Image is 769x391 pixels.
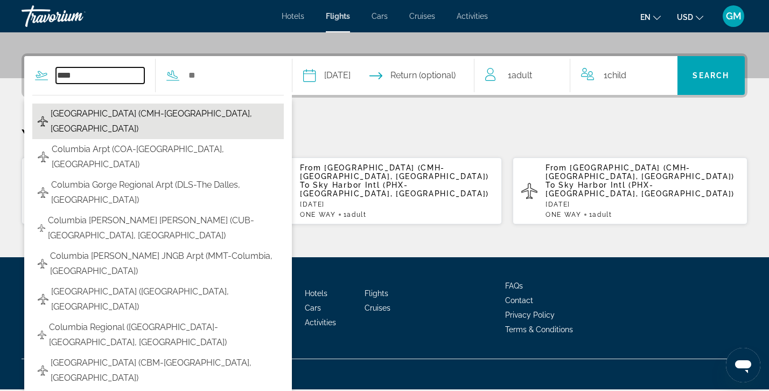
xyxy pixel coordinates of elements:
span: Columbia Regional ([GEOGRAPHIC_DATA]-[GEOGRAPHIC_DATA], [GEOGRAPHIC_DATA]) [49,320,278,350]
span: [GEOGRAPHIC_DATA] (CBM-[GEOGRAPHIC_DATA], [GEOGRAPHIC_DATA]) [51,355,278,386]
span: 1 [589,211,612,218]
span: USD [677,13,693,22]
a: Terms & Conditions [505,325,573,334]
button: From [GEOGRAPHIC_DATA] (CMH-[GEOGRAPHIC_DATA], [GEOGRAPHIC_DATA]) To Sky Harbor Intl (PHX-[GEOGRA... [267,157,502,225]
a: Hotels [305,289,327,298]
span: [GEOGRAPHIC_DATA] (CMH-[GEOGRAPHIC_DATA], [GEOGRAPHIC_DATA]) [300,163,489,181]
span: ONE WAY [546,211,582,218]
a: Cars [372,12,388,20]
span: From [546,163,567,172]
span: 1 [344,211,367,218]
button: [GEOGRAPHIC_DATA] ([GEOGRAPHIC_DATA], [GEOGRAPHIC_DATA]) [32,282,284,317]
span: 1 [604,68,626,83]
a: Cars [305,304,321,312]
a: Travorium [22,2,129,30]
span: Child [607,70,626,80]
div: Search widget [24,56,745,95]
span: Search [693,71,729,80]
button: Travelers: 1 adult, 1 child [474,56,677,95]
button: Columbia [PERSON_NAME] [PERSON_NAME] (CUB-[GEOGRAPHIC_DATA], [GEOGRAPHIC_DATA]) [32,210,284,246]
a: Privacy Policy [505,311,555,319]
span: 1 [508,68,532,83]
span: To [546,181,555,189]
a: Contact [505,296,533,305]
button: From [GEOGRAPHIC_DATA] (CMH-[GEOGRAPHIC_DATA], [GEOGRAPHIC_DATA]) To Sky Harbor Intl (PHX-[GEOGRA... [513,157,747,225]
span: Columbia [PERSON_NAME] [PERSON_NAME] (CUB-[GEOGRAPHIC_DATA], [GEOGRAPHIC_DATA]) [48,213,278,243]
a: Activities [305,318,336,327]
span: Adult [512,70,532,80]
button: Columbia [PERSON_NAME] JNGB Arpt (MMT-Columbia, [GEOGRAPHIC_DATA]) [32,246,284,282]
p: [DATE] [300,201,493,208]
a: FAQs [505,282,523,290]
a: Flights [365,289,388,298]
a: Activities [457,12,488,20]
p: [DATE] [546,201,739,208]
button: Change currency [677,9,703,25]
span: Adult [347,211,366,218]
button: From [GEOGRAPHIC_DATA] (CMH-[GEOGRAPHIC_DATA], [GEOGRAPHIC_DATA]) To Sky Harbor Intl (PHX-[GEOGRA... [22,157,256,225]
span: ONE WAY [300,211,336,218]
button: Select return date [369,56,456,95]
a: Flights [326,12,350,20]
span: To [300,181,310,189]
button: Select depart date [303,56,351,95]
button: Columbia Gorge Regional Arpt (DLS-The Dalles, [GEOGRAPHIC_DATA]) [32,175,284,210]
a: Hotels [282,12,304,20]
button: Change language [640,9,661,25]
span: [GEOGRAPHIC_DATA] (CMH-[GEOGRAPHIC_DATA], [GEOGRAPHIC_DATA]) [546,163,735,181]
span: From [300,163,321,172]
span: [GEOGRAPHIC_DATA] (CMH-[GEOGRAPHIC_DATA], [GEOGRAPHIC_DATA]) [51,106,278,136]
span: Adult [592,211,612,218]
a: Cruises [409,12,435,20]
span: Columbia Arpt (COA-[GEOGRAPHIC_DATA], [GEOGRAPHIC_DATA]) [52,142,278,172]
span: [GEOGRAPHIC_DATA] ([GEOGRAPHIC_DATA], [GEOGRAPHIC_DATA]) [51,284,278,314]
span: en [640,13,651,22]
span: Columbia Gorge Regional Arpt (DLS-The Dalles, [GEOGRAPHIC_DATA]) [51,177,278,208]
a: Cruises [365,304,390,312]
p: Your Recent Searches [22,125,747,146]
button: [GEOGRAPHIC_DATA] (CMH-[GEOGRAPHIC_DATA], [GEOGRAPHIC_DATA]) [32,104,284,139]
iframe: Button to launch messaging window [726,348,760,382]
button: [GEOGRAPHIC_DATA] (CBM-[GEOGRAPHIC_DATA], [GEOGRAPHIC_DATA]) [32,353,284,388]
span: Columbia [PERSON_NAME] JNGB Arpt (MMT-Columbia, [GEOGRAPHIC_DATA]) [50,249,278,279]
button: Columbia Regional ([GEOGRAPHIC_DATA]-[GEOGRAPHIC_DATA], [GEOGRAPHIC_DATA]) [32,317,284,353]
span: GM [726,11,742,22]
button: Search [677,56,745,95]
button: Columbia Arpt (COA-[GEOGRAPHIC_DATA], [GEOGRAPHIC_DATA]) [32,139,284,175]
span: Sky Harbor Intl (PHX-[GEOGRAPHIC_DATA], [GEOGRAPHIC_DATA]) [300,181,489,198]
button: User Menu [719,5,747,28]
span: Sky Harbor Intl (PHX-[GEOGRAPHIC_DATA], [GEOGRAPHIC_DATA]) [546,181,735,198]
